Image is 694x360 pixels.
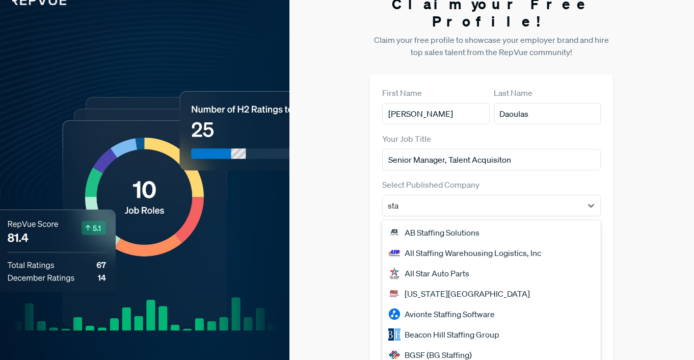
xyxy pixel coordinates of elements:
div: AB Staffing Solutions [382,222,601,243]
div: All Staffing Warehousing Logistics, Inc [382,243,601,263]
img: All Staffing Warehousing Logistics, Inc [388,247,401,259]
label: Your Job Title [382,133,431,145]
div: Avionte Staffing Software [382,304,601,324]
img: Avionte Staffing Software [388,308,401,320]
img: All Star Auto Parts [388,267,401,279]
input: Title [382,149,601,170]
input: First Name [382,103,489,124]
img: AB Staffing Solutions [388,226,401,239]
label: Select Published Company [382,178,479,191]
p: Claim your free profile to showcase your employer brand and hire top sales talent from the RepVue... [370,34,613,58]
div: Beacon Hill Staffing Group [382,324,601,345]
div: All Star Auto Parts [382,263,601,284]
div: [US_STATE][GEOGRAPHIC_DATA] [382,284,601,304]
label: Last Name [494,87,532,99]
input: Last Name [494,103,601,124]
img: Beacon Hill Staffing Group [388,328,401,341]
img: Arizona State University [388,288,401,300]
label: First Name [382,87,422,99]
